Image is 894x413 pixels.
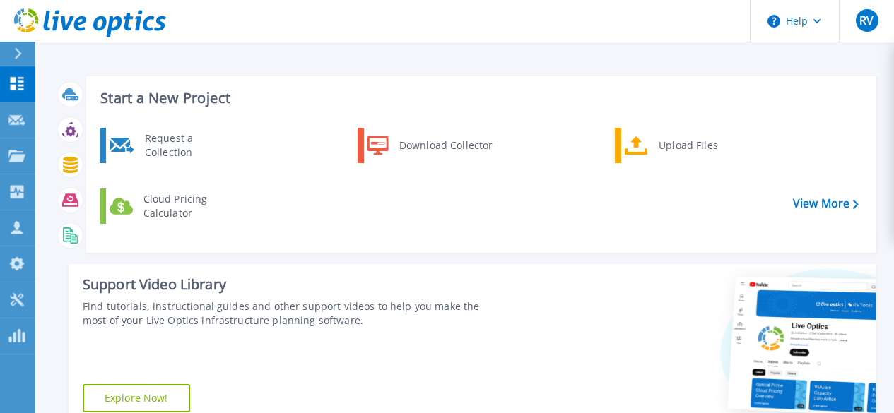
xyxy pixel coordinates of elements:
[392,131,499,160] div: Download Collector
[136,192,241,220] div: Cloud Pricing Calculator
[615,128,760,163] a: Upload Files
[83,299,502,328] div: Find tutorials, instructional guides and other support videos to help you make the most of your L...
[83,275,502,294] div: Support Video Library
[358,128,502,163] a: Download Collector
[793,197,859,210] a: View More
[100,188,245,224] a: Cloud Pricing Calculator
[652,131,756,160] div: Upload Files
[859,15,874,26] span: RV
[100,128,245,163] a: Request a Collection
[100,90,858,106] h3: Start a New Project
[138,131,241,160] div: Request a Collection
[83,384,190,412] a: Explore Now!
